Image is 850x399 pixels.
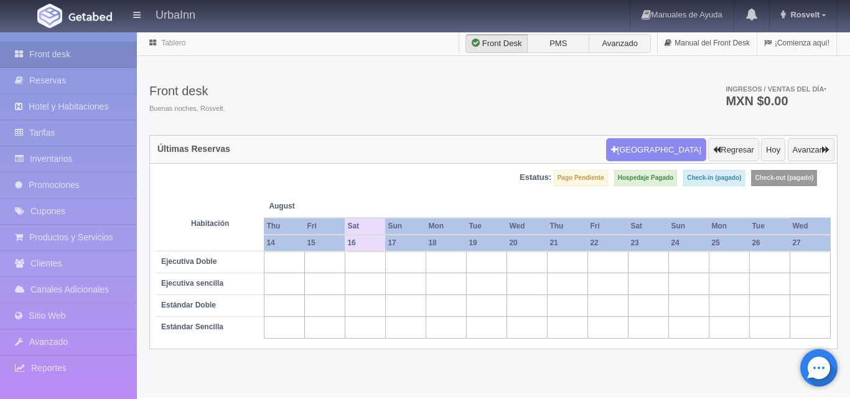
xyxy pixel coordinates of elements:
[385,218,426,235] th: Sun
[788,138,834,162] button: Avanzar
[726,85,826,93] span: Ingresos / Ventas del día
[345,218,385,235] th: Sat
[157,144,230,154] h4: Últimas Reservas
[264,235,304,251] th: 14
[156,6,195,22] h4: UrbaInn
[790,218,830,235] th: Wed
[668,235,709,251] th: 24
[668,218,709,235] th: Sun
[614,170,677,186] label: Hospedaje Pagado
[304,218,345,235] th: Fri
[161,322,223,331] b: Estándar Sencilla
[426,218,466,235] th: Mon
[507,235,547,251] th: 20
[304,235,345,251] th: 15
[161,279,223,288] b: Ejecutiva sencilla
[385,235,426,251] th: 17
[465,34,528,53] label: Front Desk
[161,301,216,309] b: Estándar Doble
[547,218,587,235] th: Thu
[191,219,229,228] strong: Habitación
[751,170,817,186] label: Check-out (pagado)
[708,138,759,162] button: Regresar
[37,4,62,28] img: Getabed
[709,218,749,235] th: Mon
[589,34,651,53] label: Avanzado
[149,104,225,114] span: Buenas noches, Rosvelt.
[466,218,507,235] th: Tue
[749,235,790,251] th: 26
[520,172,551,184] label: Estatus:
[507,218,547,235] th: Wed
[149,84,225,98] h3: Front desk
[161,257,217,266] b: Ejecutiva Doble
[628,218,668,235] th: Sat
[790,235,830,251] th: 27
[658,31,757,55] a: Manual del Front Desk
[787,10,820,19] span: Rosvelt
[587,218,628,235] th: Fri
[606,138,706,162] button: [GEOGRAPHIC_DATA]
[547,235,587,251] th: 21
[587,235,628,251] th: 22
[761,138,785,162] button: Hoy
[466,235,507,251] th: 19
[68,12,112,21] img: Getabed
[628,235,668,251] th: 23
[749,218,790,235] th: Tue
[757,31,836,55] a: ¡Comienza aquí!
[726,95,826,107] h3: MXN $0.00
[426,235,466,251] th: 18
[161,39,185,47] a: Tablero
[709,235,749,251] th: 25
[527,34,589,53] label: PMS
[264,218,304,235] th: Thu
[683,170,745,186] label: Check-in (pagado)
[554,170,608,186] label: Pago Pendiente
[269,201,340,212] span: August
[345,235,385,251] th: 16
